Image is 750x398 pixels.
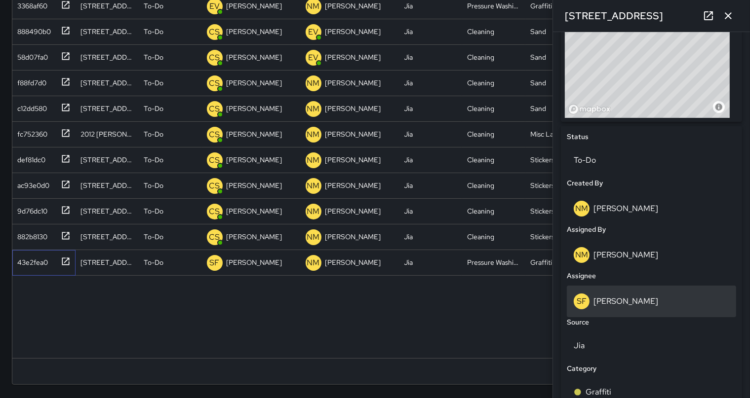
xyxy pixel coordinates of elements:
[209,129,220,141] p: CS
[308,26,318,38] p: EV
[144,52,163,62] p: To-Do
[227,52,282,62] p: [PERSON_NAME]
[227,257,282,267] p: [PERSON_NAME]
[144,181,163,190] p: To-Do
[307,231,320,243] p: NM
[13,151,45,165] div: def81dc0
[404,257,413,267] div: Jia
[404,104,413,113] div: Jia
[80,232,134,242] div: 1870 Albert Street
[404,1,413,11] div: Jia
[227,104,282,113] p: [PERSON_NAME]
[307,180,320,192] p: NM
[209,26,220,38] p: CS
[325,129,381,139] p: [PERSON_NAME]
[530,257,552,267] div: Graffiti
[307,129,320,141] p: NM
[144,1,163,11] p: To-Do
[530,1,552,11] div: Graffiti
[467,257,520,267] div: Pressure Washing
[467,129,494,139] div: Cleaning
[80,257,134,267] div: 2332 11th Avenue
[13,253,48,267] div: 43e2fea0
[209,52,220,64] p: CS
[227,155,282,165] p: [PERSON_NAME]
[530,155,584,165] div: Stickers - Quantity
[530,206,584,216] div: Stickers - Quantity
[467,155,494,165] div: Cleaning
[325,78,381,88] p: [PERSON_NAME]
[144,27,163,36] p: To-Do
[13,100,47,113] div: c12dd580
[209,77,220,89] p: CS
[80,104,134,113] div: 2301 11th Avenue
[307,77,320,89] p: NM
[530,129,584,139] div: Misc Large Debris
[404,27,413,36] div: Jia
[227,206,282,216] p: [PERSON_NAME]
[80,27,134,36] div: 2400 12th Avenue
[80,181,134,190] div: 1870 Albert Street
[209,231,220,243] p: CS
[209,206,220,217] p: CS
[530,104,546,113] div: Sand
[325,104,381,113] p: [PERSON_NAME]
[404,155,413,165] div: Jia
[227,78,282,88] p: [PERSON_NAME]
[467,78,494,88] div: Cleaning
[325,27,381,36] p: [PERSON_NAME]
[227,232,282,242] p: [PERSON_NAME]
[80,206,134,216] div: 1870 Albert Street
[80,52,134,62] div: 2400 12th Avenue
[13,48,48,62] div: 58d07fa0
[144,129,163,139] p: To-Do
[467,27,494,36] div: Cleaning
[80,129,134,139] div: 2012 Mcintyre Street
[530,78,546,88] div: Sand
[404,181,413,190] div: Jia
[144,257,163,267] p: To-Do
[227,27,282,36] p: [PERSON_NAME]
[13,177,49,190] div: ac93e0d0
[307,154,320,166] p: NM
[13,125,47,139] div: fc752360
[13,23,51,36] div: 888490b0
[467,181,494,190] div: Cleaning
[209,180,220,192] p: CS
[404,129,413,139] div: Jia
[307,206,320,217] p: NM
[307,257,320,269] p: NM
[209,0,220,12] p: EV
[530,232,584,242] div: Stickers - Quantity
[467,232,494,242] div: Cleaning
[404,52,413,62] div: Jia
[13,74,46,88] div: f88fd7d0
[144,155,163,165] p: To-Do
[530,52,546,62] div: Sand
[80,155,134,165] div: 1925 Albert Street
[144,104,163,113] p: To-Do
[325,1,381,11] p: [PERSON_NAME]
[209,103,220,115] p: CS
[227,1,282,11] p: [PERSON_NAME]
[467,1,520,11] div: Pressure Washing
[13,202,47,216] div: 9d76dc10
[530,27,546,36] div: Sand
[209,154,220,166] p: CS
[530,181,584,190] div: Stickers - Quantity
[307,103,320,115] p: NM
[325,155,381,165] p: [PERSON_NAME]
[144,206,163,216] p: To-Do
[307,0,320,12] p: NM
[467,206,494,216] div: Cleaning
[404,206,413,216] div: Jia
[13,228,47,242] div: 882b8130
[325,206,381,216] p: [PERSON_NAME]
[144,78,163,88] p: To-Do
[80,78,134,88] div: 1808 Smith Street
[467,52,494,62] div: Cleaning
[325,232,381,242] p: [PERSON_NAME]
[325,52,381,62] p: [PERSON_NAME]
[144,232,163,242] p: To-Do
[80,1,134,11] div: 1867 Hamilton Street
